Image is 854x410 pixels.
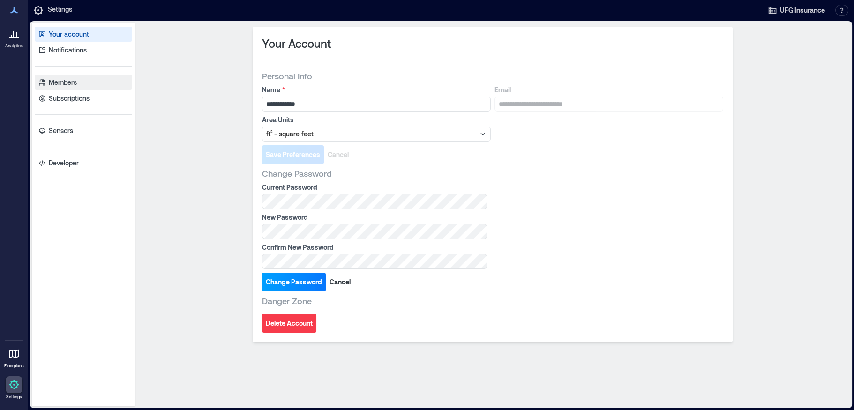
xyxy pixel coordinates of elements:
p: Subscriptions [49,94,90,103]
span: Personal Info [262,70,312,82]
button: Delete Account [262,314,316,333]
p: Developer [49,158,79,168]
a: Subscriptions [35,91,132,106]
a: Floorplans [1,343,27,372]
p: Settings [6,394,22,400]
button: UFG Insurance [765,3,828,18]
label: Area Units [262,115,489,125]
p: Sensors [49,126,73,135]
a: Analytics [2,22,26,52]
label: New Password [262,213,485,222]
span: Danger Zone [262,295,312,306]
span: Change Password [266,277,322,287]
button: Change Password [262,273,326,291]
p: Floorplans [4,363,24,369]
p: Analytics [5,43,23,49]
span: Save Preferences [266,150,320,159]
label: Current Password [262,183,485,192]
a: Sensors [35,123,132,138]
a: Developer [35,156,132,171]
label: Confirm New Password [262,243,485,252]
a: Notifications [35,43,132,58]
label: Name [262,85,489,95]
p: Members [49,78,77,87]
p: Settings [48,5,72,16]
span: Cancel [330,277,351,287]
a: Your account [35,27,132,42]
span: UFG Insurance [780,6,825,15]
span: Change Password [262,168,332,179]
button: Cancel [324,145,352,164]
label: Email [494,85,721,95]
p: Your account [49,30,89,39]
p: Notifications [49,45,87,55]
button: Save Preferences [262,145,324,164]
span: Cancel [328,150,349,159]
button: Cancel [326,273,354,291]
span: Your Account [262,36,331,51]
span: Delete Account [266,319,313,328]
a: Members [35,75,132,90]
a: Settings [3,373,25,403]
